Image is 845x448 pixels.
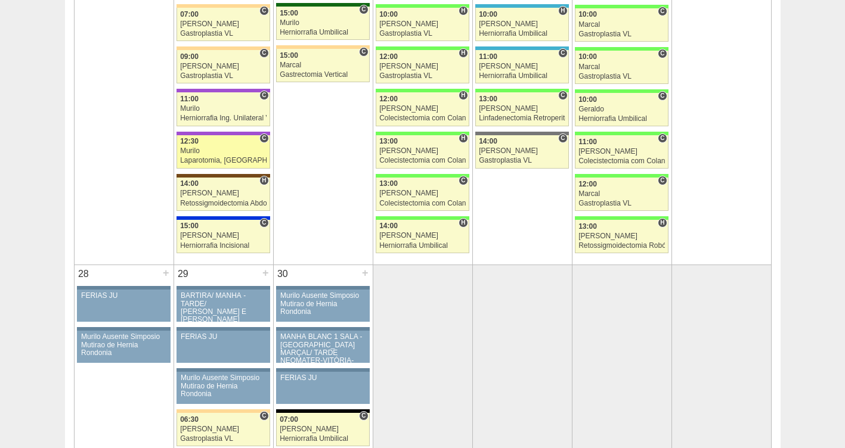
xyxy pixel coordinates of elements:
[379,105,466,113] div: [PERSON_NAME]
[280,435,366,443] div: Herniorrafia Umbilical
[376,46,469,50] div: Key: Brasil
[459,218,468,228] span: Hospital
[180,30,267,38] div: Gastroplastia VL
[360,265,370,281] div: +
[180,72,267,80] div: Gastroplastia VL
[379,95,398,103] span: 12:00
[558,6,567,15] span: Hospital
[180,137,199,145] span: 12:30
[479,52,497,61] span: 11:00
[475,46,568,50] div: Key: Neomater
[280,29,366,36] div: Herniorrafia Umbilical
[475,92,568,126] a: C 13:00 [PERSON_NAME] Linfadenectomia Retroperitoneal
[276,49,369,82] a: C 15:00 Marcal Gastrectomia Vertical
[459,6,468,15] span: Hospital
[180,222,199,230] span: 15:00
[177,135,270,169] a: C 12:30 Murilo Laparotomia, [GEOGRAPHIC_DATA], Drenagem, Bridas VL
[180,10,199,18] span: 07:00
[177,286,270,290] div: Key: Aviso
[81,292,166,300] div: FERIAS JU
[280,51,298,60] span: 15:00
[379,10,398,18] span: 10:00
[558,48,567,58] span: Consultório
[479,72,565,80] div: Herniorrafia Umbilical
[475,4,568,8] div: Key: Neomater
[359,5,368,14] span: Consultório
[459,176,468,185] span: Consultório
[479,30,565,38] div: Herniorrafia Umbilical
[180,147,267,155] div: Murilo
[280,9,298,17] span: 15:00
[578,222,597,231] span: 13:00
[658,49,667,58] span: Consultório
[558,133,567,143] span: Consultório
[575,216,668,220] div: Key: Brasil
[379,63,466,70] div: [PERSON_NAME]
[359,411,368,421] span: Consultório
[261,265,271,281] div: +
[276,45,369,49] div: Key: Bartira
[180,20,267,28] div: [PERSON_NAME]
[77,331,170,363] a: Murilo Ausente Simposio Mutirao de Hernia Rondonia
[379,222,398,230] span: 14:00
[379,147,466,155] div: [PERSON_NAME]
[479,114,565,122] div: Linfadenectomia Retroperitoneal
[177,178,270,211] a: H 14:00 [PERSON_NAME] Retossigmoidectomia Abdominal VL
[379,137,398,145] span: 13:00
[459,91,468,100] span: Hospital
[276,368,369,372] div: Key: Aviso
[276,290,369,322] a: Murilo Ausente Simposio Mutirao de Hernia Rondonia
[259,133,268,143] span: Consultório
[578,63,665,71] div: Marcal
[376,132,469,135] div: Key: Brasil
[658,176,667,185] span: Consultório
[379,157,466,164] div: Colecistectomia com Colangiografia VL
[180,114,267,122] div: Herniorrafia Ing. Unilateral VL
[180,179,199,188] span: 14:00
[177,290,270,322] a: BARTIRA/ MANHÃ - TARDE/ [PERSON_NAME] E [PERSON_NAME]
[376,50,469,83] a: H 12:00 [PERSON_NAME] Gastroplastia VL
[280,71,366,79] div: Gastrectomia Vertical
[575,132,668,135] div: Key: Brasil
[578,95,597,104] span: 10:00
[578,138,597,146] span: 11:00
[575,8,668,42] a: C 10:00 Marcal Gastroplastia VL
[259,176,268,185] span: Hospital
[259,6,268,15] span: Consultório
[376,216,469,220] div: Key: Brasil
[259,91,268,100] span: Consultório
[180,105,267,113] div: Murilo
[276,331,369,363] a: MANHÃ BLANC 1 SALA -[GEOGRAPHIC_DATA] MARÇAL/ TARDE NEOMATER-VITÓRIA-BARTIRA
[575,93,668,126] a: C 10:00 Geraldo Herniorrafia Umbilical
[459,48,468,58] span: Hospital
[379,232,466,239] div: [PERSON_NAME]
[259,48,268,58] span: Consultório
[77,286,170,290] div: Key: Aviso
[578,242,665,250] div: Retossigmoidectomia Robótica
[180,63,267,70] div: [PERSON_NAME]
[359,47,368,57] span: Consultório
[578,157,665,165] div: Colecistectomia com Colangiografia VL
[180,157,267,164] div: Laparotomia, [GEOGRAPHIC_DATA], Drenagem, Bridas VL
[379,114,466,122] div: Colecistectomia com Colangiografia VL
[177,174,270,178] div: Key: Santa Joana
[578,105,665,113] div: Geraldo
[658,218,667,228] span: Hospital
[177,216,270,220] div: Key: São Luiz - Itaim
[379,200,466,207] div: Colecistectomia com Colangiografia VL
[578,180,597,188] span: 12:00
[479,95,497,103] span: 13:00
[276,7,369,40] a: C 15:00 Murilo Herniorrafia Umbilical
[280,333,366,372] div: MANHÃ BLANC 1 SALA -[GEOGRAPHIC_DATA] MARÇAL/ TARDE NEOMATER-VITÓRIA-BARTIRA
[575,220,668,253] a: H 13:00 [PERSON_NAME] Retossigmoidectomia Robótica
[475,50,568,83] a: C 11:00 [PERSON_NAME] Herniorrafia Umbilical
[177,368,270,372] div: Key: Aviso
[578,148,665,155] div: [PERSON_NAME]
[575,135,668,169] a: C 11:00 [PERSON_NAME] Colecistectomia com Colangiografia VL
[174,265,193,283] div: 29
[177,8,270,41] a: C 07:00 [PERSON_NAME] Gastroplastia VL
[376,135,469,169] a: H 13:00 [PERSON_NAME] Colecistectomia com Colangiografia VL
[77,327,170,331] div: Key: Aviso
[379,242,466,250] div: Herniorrafia Umbilical
[578,115,665,123] div: Herniorrafia Umbilical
